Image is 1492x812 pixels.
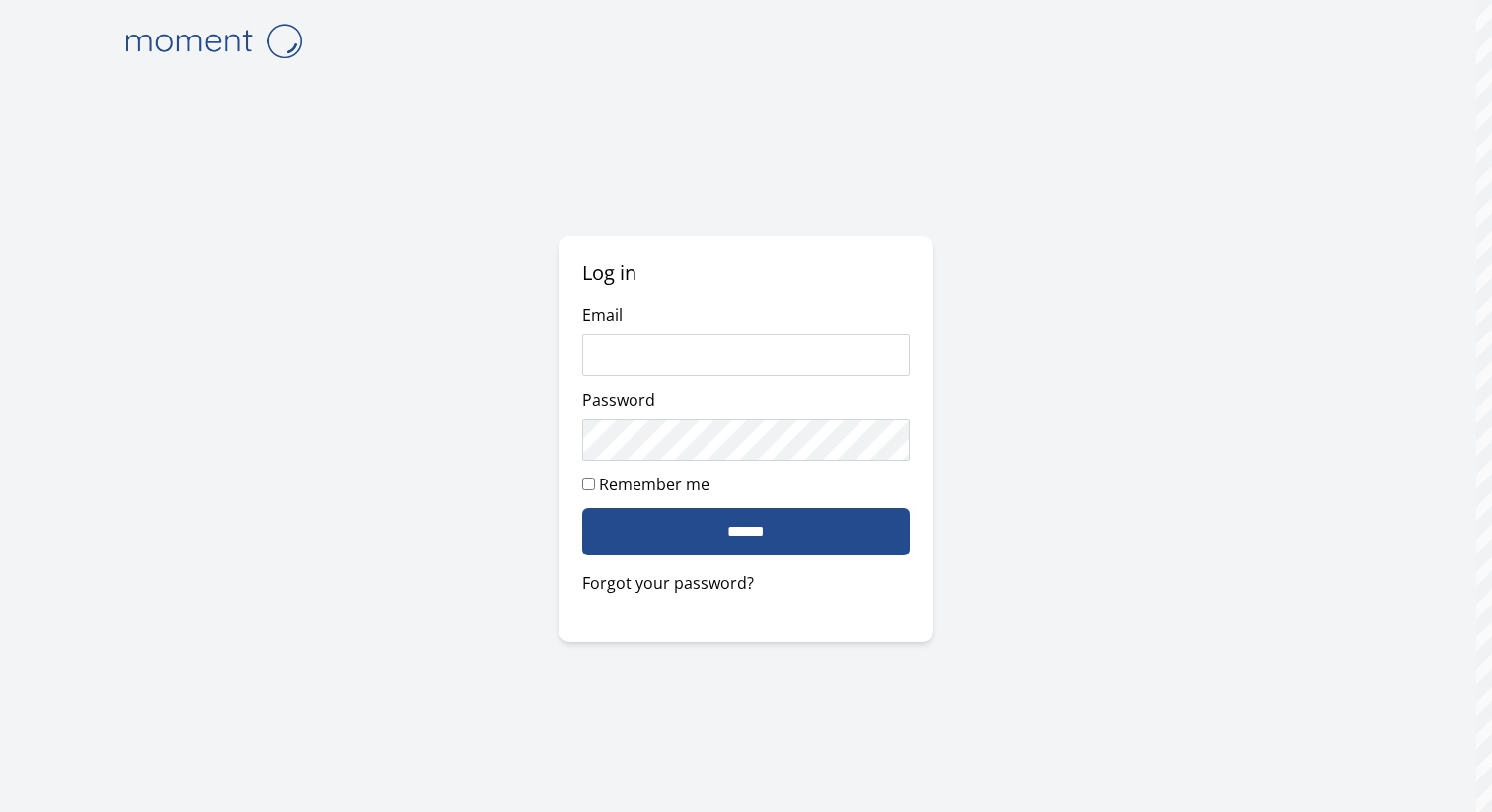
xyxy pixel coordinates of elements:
img: logo-4e3dc11c47720685a147b03b5a06dd966a58ff35d612b21f08c02c0306f2b779.png [114,16,312,66]
label: Remember me [599,474,709,495]
label: Password [582,389,655,410]
label: Email [582,304,623,326]
h2: Log in [582,259,910,287]
a: Forgot your password? [582,571,910,595]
